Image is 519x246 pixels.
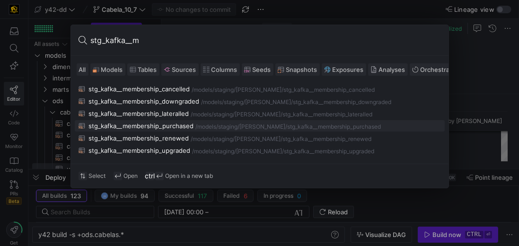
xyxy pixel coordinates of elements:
[282,148,375,155] div: /stg_kafka__membership_upgraded
[77,63,88,76] button: All
[193,148,215,155] div: /models/
[253,66,271,73] span: Seeds
[219,123,286,130] div: staging/[PERSON_NAME]
[146,172,213,180] div: Open in a new tab
[89,122,194,130] div: stg_kafka__membership_purchased
[79,172,106,180] div: Select
[89,85,190,93] div: stg_kafka__membership_cancelled
[101,66,123,73] span: Models
[89,147,191,154] div: stg_kafka__membership_upgraded
[286,123,381,130] div: /stg_kafka__membership_purchased
[224,99,291,105] div: staging/[PERSON_NAME]
[161,63,199,76] button: Sources
[368,63,408,76] button: Analyses
[211,66,238,73] span: Columns
[196,123,219,130] div: /models/
[282,87,375,93] div: /stg_kafka__membership_cancelled
[191,111,214,118] div: /models/
[202,99,224,105] div: /models/
[286,66,317,73] span: Snapshots
[214,111,281,118] div: staging/[PERSON_NAME]
[192,87,215,93] div: /models/
[421,66,465,73] span: Orchestrations
[281,111,373,118] div: /stg_kafka__membership_lateralled
[89,134,189,142] div: stg_kafka__membership_renewed
[89,97,200,105] div: stg_kafka__membership_downgraded
[281,136,372,142] div: /stg_kafka__membership_renewed
[172,66,196,73] span: Sources
[379,66,405,73] span: Analyses
[322,63,366,76] button: Exposures
[215,87,282,93] div: staging/[PERSON_NAME]
[291,99,392,105] div: /stg_kafka__membership_downgraded
[146,172,154,180] span: ctrl
[89,110,189,117] div: stg_kafka__membership_lateralled
[138,66,157,73] span: Tables
[79,66,86,73] span: All
[127,63,159,76] button: Tables
[91,33,441,48] input: Search or run a command
[214,136,281,142] div: staging/[PERSON_NAME]
[410,63,467,76] button: Orchestrations
[242,63,273,76] button: Seeds
[191,136,214,142] div: /models/
[114,172,138,180] div: Open
[333,66,364,73] span: Exposures
[201,63,240,76] button: Columns
[90,63,125,76] button: Models
[275,63,320,76] button: Snapshots
[215,148,282,155] div: staging/[PERSON_NAME]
